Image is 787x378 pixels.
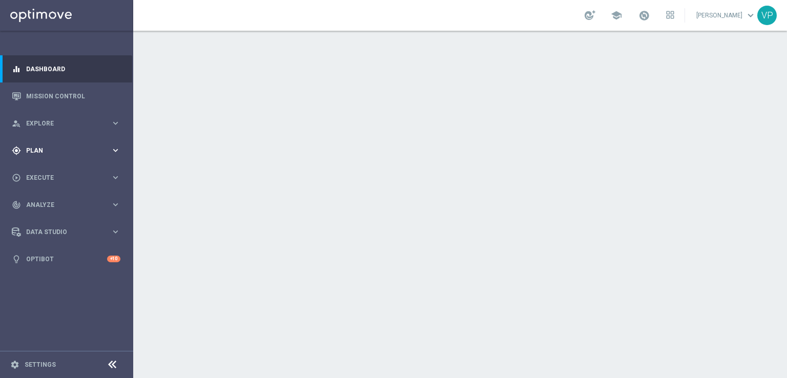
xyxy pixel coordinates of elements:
i: person_search [12,119,21,128]
span: Data Studio [26,229,111,235]
a: Optibot [26,245,107,272]
a: Mission Control [26,82,120,110]
span: Plan [26,148,111,154]
div: Analyze [12,200,111,209]
button: person_search Explore keyboard_arrow_right [11,119,121,128]
button: equalizer Dashboard [11,65,121,73]
i: keyboard_arrow_right [111,118,120,128]
span: school [611,10,622,21]
i: lightbulb [12,255,21,264]
div: Data Studio [12,227,111,237]
i: keyboard_arrow_right [111,200,120,209]
button: Mission Control [11,92,121,100]
div: Execute [12,173,111,182]
div: Optibot [12,245,120,272]
span: Analyze [26,202,111,208]
button: gps_fixed Plan keyboard_arrow_right [11,146,121,155]
i: settings [10,360,19,369]
i: keyboard_arrow_right [111,173,120,182]
div: VP [757,6,777,25]
button: track_changes Analyze keyboard_arrow_right [11,201,121,209]
i: gps_fixed [12,146,21,155]
div: Mission Control [12,82,120,110]
i: track_changes [12,200,21,209]
button: Data Studio keyboard_arrow_right [11,228,121,236]
span: Execute [26,175,111,181]
span: keyboard_arrow_down [745,10,756,21]
i: keyboard_arrow_right [111,227,120,237]
a: [PERSON_NAME]keyboard_arrow_down [695,8,757,23]
span: Explore [26,120,111,127]
div: Explore [12,119,111,128]
button: lightbulb Optibot +10 [11,255,121,263]
div: +10 [107,256,120,262]
button: play_circle_outline Execute keyboard_arrow_right [11,174,121,182]
i: equalizer [12,65,21,74]
div: Plan [12,146,111,155]
a: Dashboard [26,55,120,82]
a: Settings [25,362,56,368]
i: keyboard_arrow_right [111,145,120,155]
div: Dashboard [12,55,120,82]
i: play_circle_outline [12,173,21,182]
